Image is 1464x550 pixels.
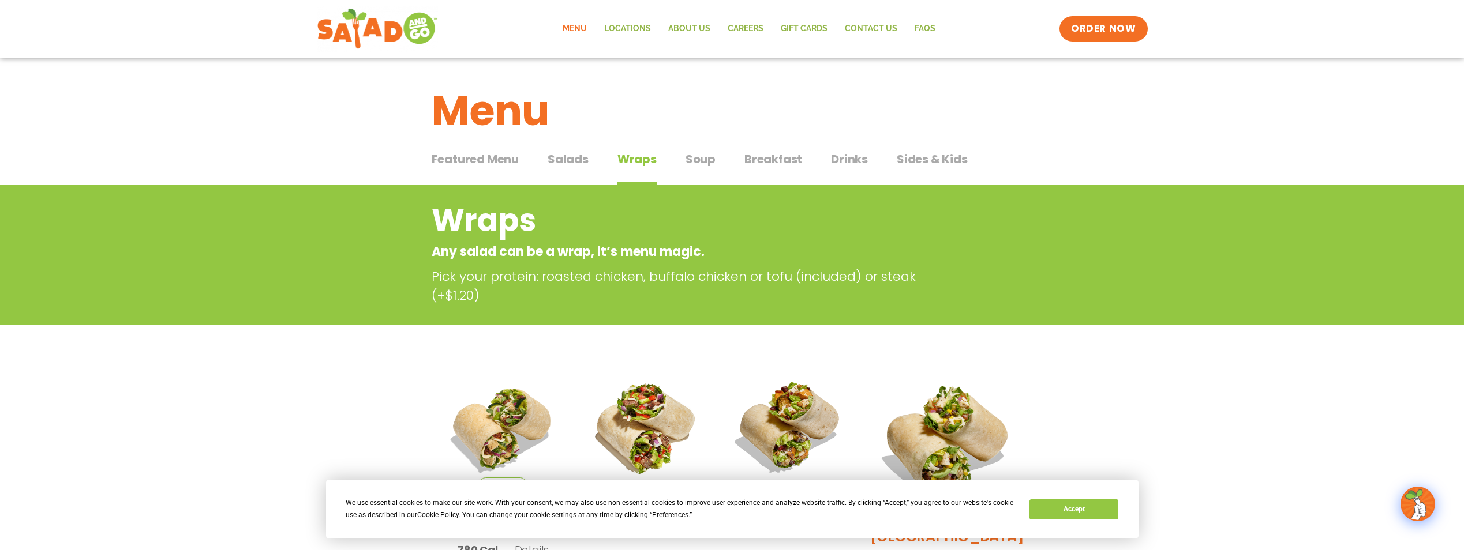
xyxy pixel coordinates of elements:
[596,16,660,42] a: Locations
[432,267,945,305] p: Pick your protein: roasted chicken, buffalo chicken or tofu (included) or steak (+$1.20)
[617,150,657,168] span: Wraps
[836,16,906,42] a: Contact Us
[346,497,1016,521] div: We use essential cookies to make our site work. With your consent, we may also use non-essential ...
[686,150,716,168] span: Soup
[480,477,526,489] span: Seasonal
[660,16,719,42] a: About Us
[1029,499,1118,519] button: Accept
[554,16,944,42] nav: Menu
[831,150,868,168] span: Drinks
[652,511,688,519] span: Preferences
[583,364,709,489] img: Product photo for Fajita Wrap
[554,16,596,42] a: Menu
[440,364,566,489] img: Product photo for Tuscan Summer Wrap
[727,364,852,489] img: Product photo for Roasted Autumn Wrap
[1402,488,1434,520] img: wpChatIcon
[432,197,940,244] h2: Wraps
[548,150,589,168] span: Salads
[772,16,836,42] a: GIFT CARDS
[906,16,944,42] a: FAQs
[417,511,459,519] span: Cookie Policy
[719,16,772,42] a: Careers
[1071,22,1136,36] span: ORDER NOW
[326,480,1139,538] div: Cookie Consent Prompt
[744,150,802,168] span: Breakfast
[432,80,1033,142] h1: Menu
[432,146,1033,186] div: Tabbed content
[897,150,968,168] span: Sides & Kids
[432,150,519,168] span: Featured Menu
[432,242,940,261] p: Any salad can be a wrap, it’s menu magic.
[1059,16,1147,42] a: ORDER NOW
[317,6,439,52] img: new-SAG-logo-768×292
[870,364,1024,518] img: Product photo for BBQ Ranch Wrap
